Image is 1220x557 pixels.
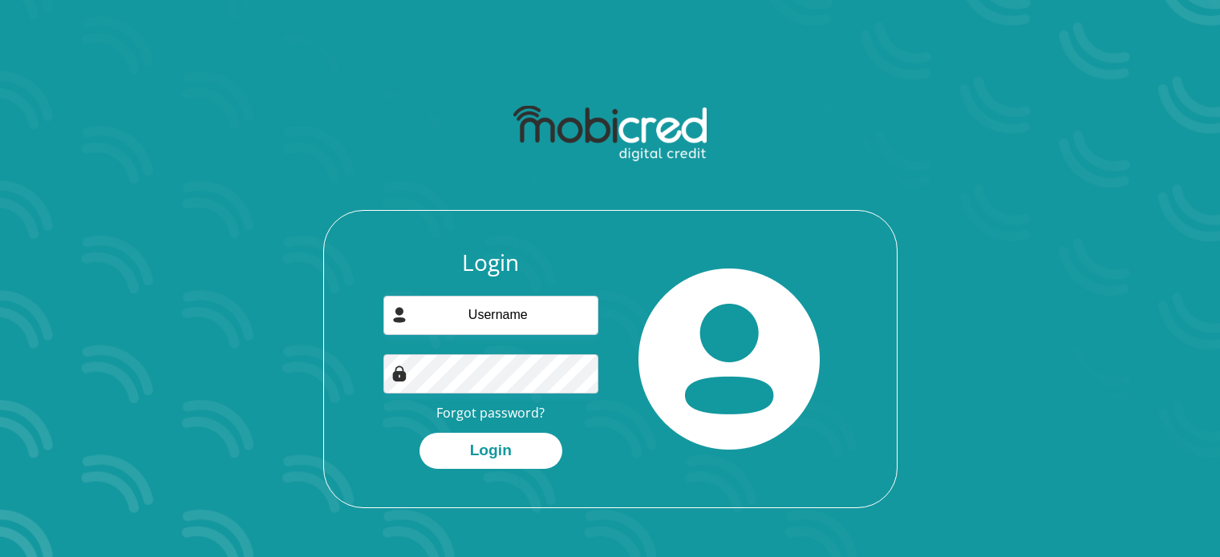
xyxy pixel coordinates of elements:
[391,365,407,381] img: Image
[420,433,562,469] button: Login
[383,296,598,335] input: Username
[436,404,545,422] a: Forgot password?
[383,249,598,276] h3: Login
[391,307,407,323] img: user-icon image
[513,106,707,162] img: mobicred logo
